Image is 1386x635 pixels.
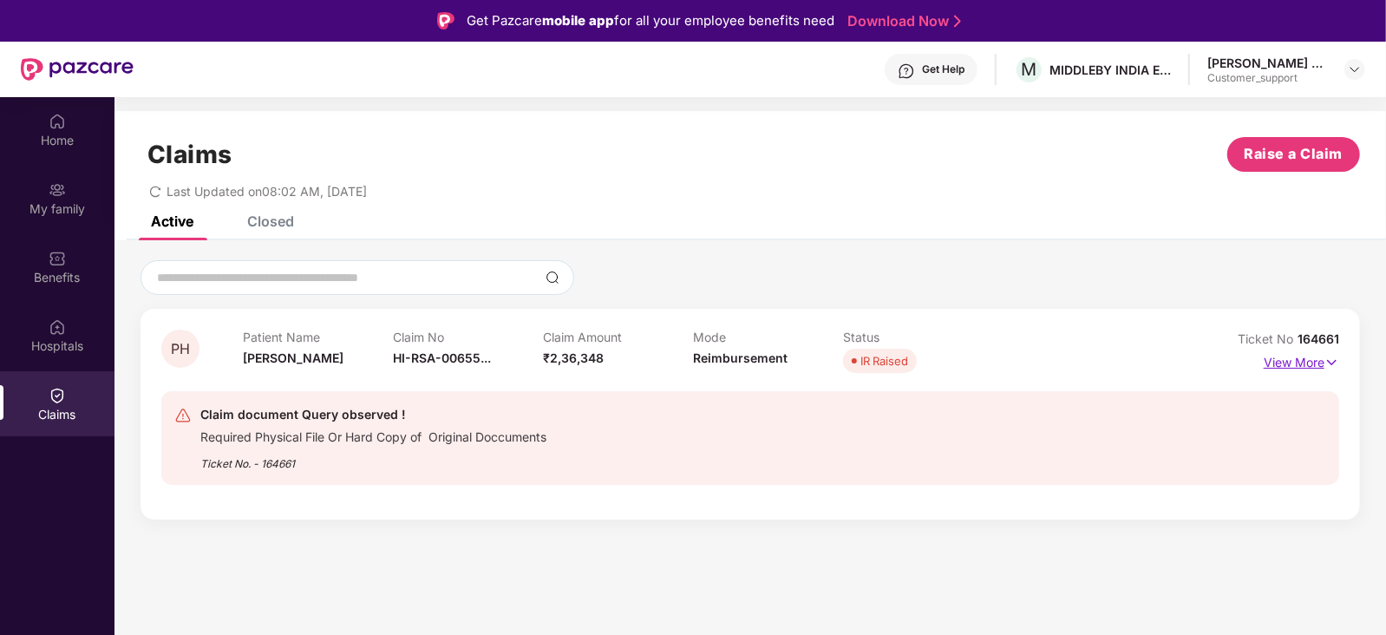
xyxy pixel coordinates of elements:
h1: Claims [147,140,232,169]
p: Claim Amount [543,330,693,344]
img: svg+xml;base64,PHN2ZyB4bWxucz0iaHR0cDovL3d3dy53My5vcmcvMjAwMC9zdmciIHdpZHRoPSIxNyIgaGVpZ2h0PSIxNy... [1324,353,1339,372]
img: Stroke [954,12,961,30]
img: svg+xml;base64,PHN2ZyBpZD0iQ2xhaW0iIHhtbG5zPSJodHRwOi8vd3d3LnczLm9yZy8yMDAwL3N2ZyIgd2lkdGg9IjIwIi... [49,387,66,404]
div: MIDDLEBY INDIA ENGINEERING PRIVATE LIMITED [1049,62,1171,78]
div: IR Raised [860,352,908,370]
div: Get Pazcare for all your employee benefits need [467,10,834,31]
p: Claim No [393,330,543,344]
span: HI-RSA-00655... [393,350,491,365]
img: svg+xml;base64,PHN2ZyBpZD0iRHJvcGRvd24tMzJ4MzIiIHhtbG5zPSJodHRwOi8vd3d3LnczLm9yZy8yMDAwL3N2ZyIgd2... [1348,62,1362,76]
div: [PERSON_NAME] H P [1207,55,1329,71]
div: Ticket No. - 164661 [200,445,546,472]
span: Raise a Claim [1245,143,1344,165]
img: svg+xml;base64,PHN2ZyB4bWxucz0iaHR0cDovL3d3dy53My5vcmcvMjAwMC9zdmciIHdpZHRoPSIyNCIgaGVpZ2h0PSIyNC... [174,407,192,424]
img: svg+xml;base64,PHN2ZyBpZD0iQmVuZWZpdHMiIHhtbG5zPSJodHRwOi8vd3d3LnczLm9yZy8yMDAwL3N2ZyIgd2lkdGg9Ij... [49,250,66,267]
img: svg+xml;base64,PHN2ZyBpZD0iU2VhcmNoLTMyeDMyIiB4bWxucz0iaHR0cDovL3d3dy53My5vcmcvMjAwMC9zdmciIHdpZH... [546,271,559,285]
img: Logo [437,12,454,29]
div: Required Physical File Or Hard Copy of Original Doccuments [200,425,546,445]
button: Raise a Claim [1227,137,1360,172]
img: svg+xml;base64,PHN2ZyBpZD0iSGVscC0zMngzMiIgeG1sbnM9Imh0dHA6Ly93d3cudzMub3JnLzIwMDAvc3ZnIiB3aWR0aD... [898,62,915,80]
img: svg+xml;base64,PHN2ZyBpZD0iSG9zcGl0YWxzIiB4bWxucz0iaHR0cDovL3d3dy53My5vcmcvMjAwMC9zdmciIHdpZHRoPS... [49,318,66,336]
div: Customer_support [1207,71,1329,85]
p: Status [843,330,993,344]
div: Active [151,213,193,230]
p: View More [1264,349,1339,372]
span: PH [171,342,190,357]
span: M [1022,59,1037,80]
div: Closed [247,213,294,230]
span: Ticket No [1238,331,1298,346]
a: Download Now [847,12,956,30]
span: 164661 [1298,331,1339,346]
img: svg+xml;base64,PHN2ZyB3aWR0aD0iMjAiIGhlaWdodD0iMjAiIHZpZXdCb3g9IjAgMCAyMCAyMCIgZmlsbD0ibm9uZSIgeG... [49,181,66,199]
span: [PERSON_NAME] [243,350,343,365]
img: New Pazcare Logo [21,58,134,81]
span: redo [149,184,161,199]
span: ₹2,36,348 [543,350,604,365]
div: Claim document Query observed ! [200,404,546,425]
strong: mobile app [542,12,614,29]
p: Mode [693,330,843,344]
span: Reimbursement [693,350,788,365]
span: Last Updated on 08:02 AM, [DATE] [167,184,367,199]
img: svg+xml;base64,PHN2ZyBpZD0iSG9tZSIgeG1sbnM9Imh0dHA6Ly93d3cudzMub3JnLzIwMDAvc3ZnIiB3aWR0aD0iMjAiIG... [49,113,66,130]
div: Get Help [922,62,964,76]
p: Patient Name [243,330,393,344]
